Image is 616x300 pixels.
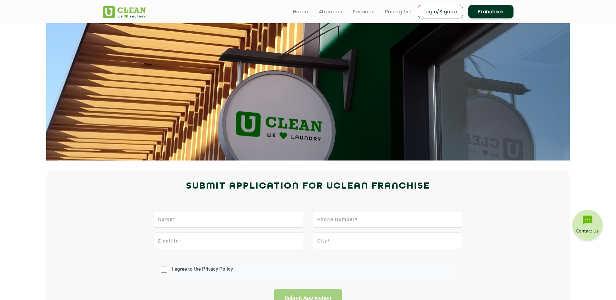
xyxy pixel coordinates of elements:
[385,8,413,16] a: Pricing List
[293,8,308,16] a: Home
[154,211,303,228] input: Name*
[319,8,342,16] a: About us
[468,5,513,18] a: Franchise
[313,233,462,249] input: City*
[571,210,604,242] img: contact-btn
[313,211,462,228] input: Phone Number*
[103,179,513,194] h2: Submit Application for UCLEAN FRANCHISE
[418,5,463,18] a: Login/Signup
[103,6,146,18] img: UClean Laundry and Dry Cleaning
[154,233,303,249] input: Email Id*
[170,266,233,278] label: I agree to the Privacy Policy
[353,8,375,16] a: Services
